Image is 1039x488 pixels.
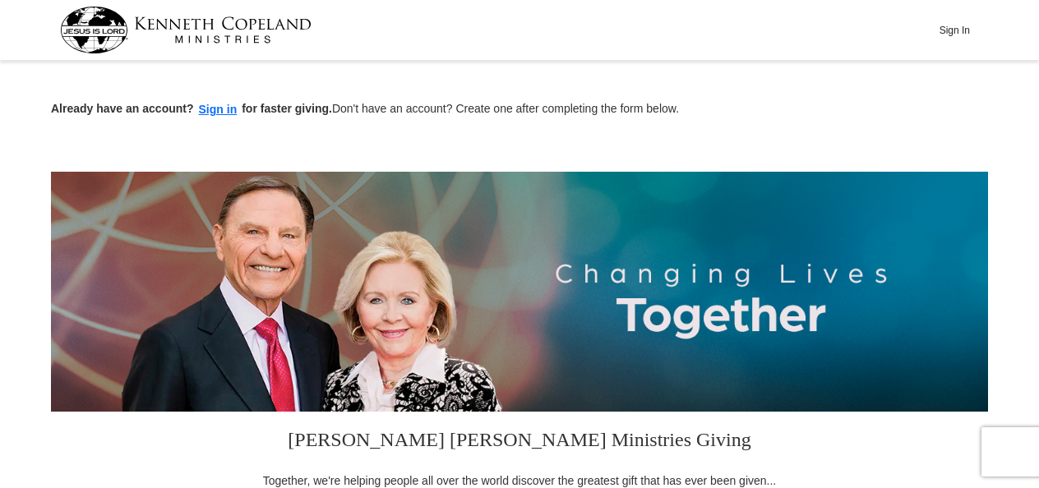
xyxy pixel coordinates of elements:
p: Don't have an account? Create one after completing the form below. [51,100,988,119]
img: kcm-header-logo.svg [60,7,312,53]
button: Sign in [194,100,242,119]
h3: [PERSON_NAME] [PERSON_NAME] Ministries Giving [252,412,787,472]
strong: Already have an account? for faster giving. [51,102,332,115]
button: Sign In [930,17,979,43]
